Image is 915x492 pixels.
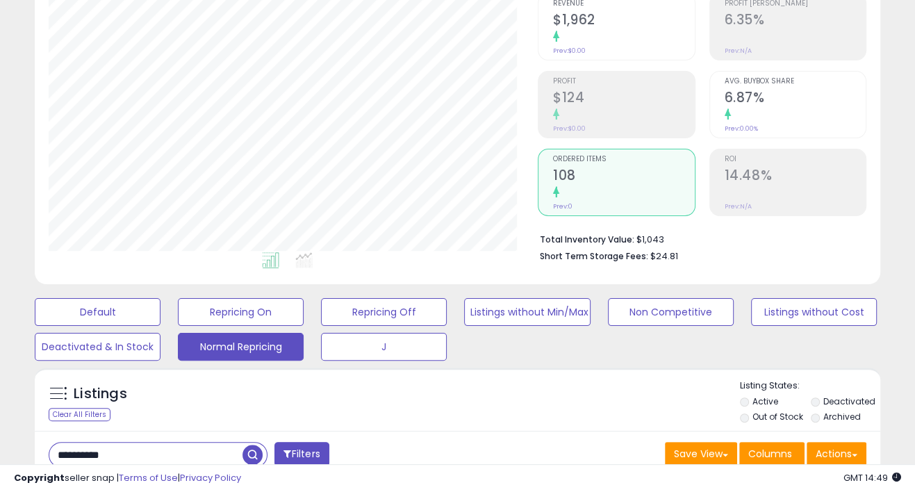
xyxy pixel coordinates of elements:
span: $24.81 [650,249,678,263]
div: Clear All Filters [49,408,110,421]
small: Prev: 0 [553,202,572,211]
button: Repricing Off [321,298,447,326]
button: Normal Repricing [178,333,304,361]
label: Out of Stock [752,411,803,423]
h2: $1,962 [553,12,694,31]
h2: 108 [553,167,694,186]
button: Default [35,298,160,326]
span: Profit [553,78,694,85]
button: Columns [739,442,805,466]
span: 2025-09-16 14:49 GMT [843,471,901,484]
a: Terms of Use [119,471,178,484]
button: Actions [807,442,866,466]
li: $1,043 [540,230,856,247]
label: Deactivated [823,395,875,407]
p: Listing States: [740,379,880,393]
strong: Copyright [14,471,65,484]
a: Privacy Policy [180,471,241,484]
button: Listings without Min/Max [464,298,590,326]
div: seller snap | | [14,472,241,485]
h2: 14.48% [725,167,866,186]
span: ROI [725,156,866,163]
b: Short Term Storage Fees: [540,250,648,262]
small: Prev: N/A [725,202,752,211]
small: Prev: $0.00 [553,47,586,55]
span: Ordered Items [553,156,694,163]
button: J [321,333,447,361]
small: Prev: $0.00 [553,124,586,133]
small: Prev: 0.00% [725,124,758,133]
label: Active [752,395,778,407]
button: Filters [274,442,329,466]
h2: 6.35% [725,12,866,31]
h2: 6.87% [725,90,866,108]
h5: Listings [74,384,127,404]
button: Listings without Cost [751,298,877,326]
h2: $124 [553,90,694,108]
button: Repricing On [178,298,304,326]
label: Archived [823,411,861,423]
b: Total Inventory Value: [540,233,634,245]
button: Deactivated & In Stock [35,333,160,361]
small: Prev: N/A [725,47,752,55]
span: Avg. Buybox Share [725,78,866,85]
button: Non Competitive [608,298,734,326]
span: Columns [748,447,792,461]
button: Save View [665,442,737,466]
